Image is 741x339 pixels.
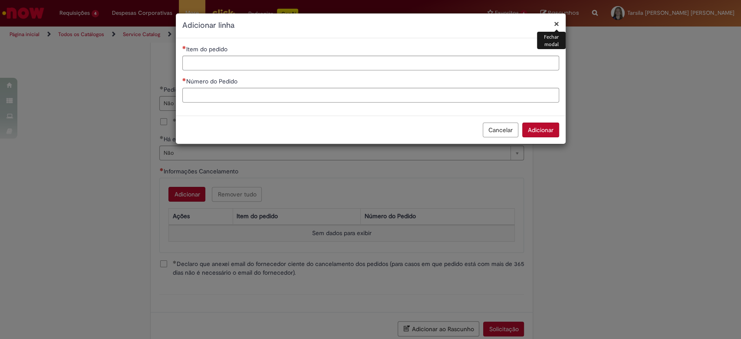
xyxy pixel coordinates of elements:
button: Adicionar [522,123,559,137]
span: Item do pedido [186,45,229,53]
button: Cancelar [483,123,518,137]
input: Número do Pedido [182,88,559,103]
span: Número do Pedido [186,77,239,85]
button: Fechar modal [554,19,559,28]
span: Necessários [182,78,186,81]
h2: Adicionar linha [182,20,559,31]
span: Necessários [182,46,186,49]
input: Item do pedido [182,56,559,70]
div: Fechar modal [537,32,565,49]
